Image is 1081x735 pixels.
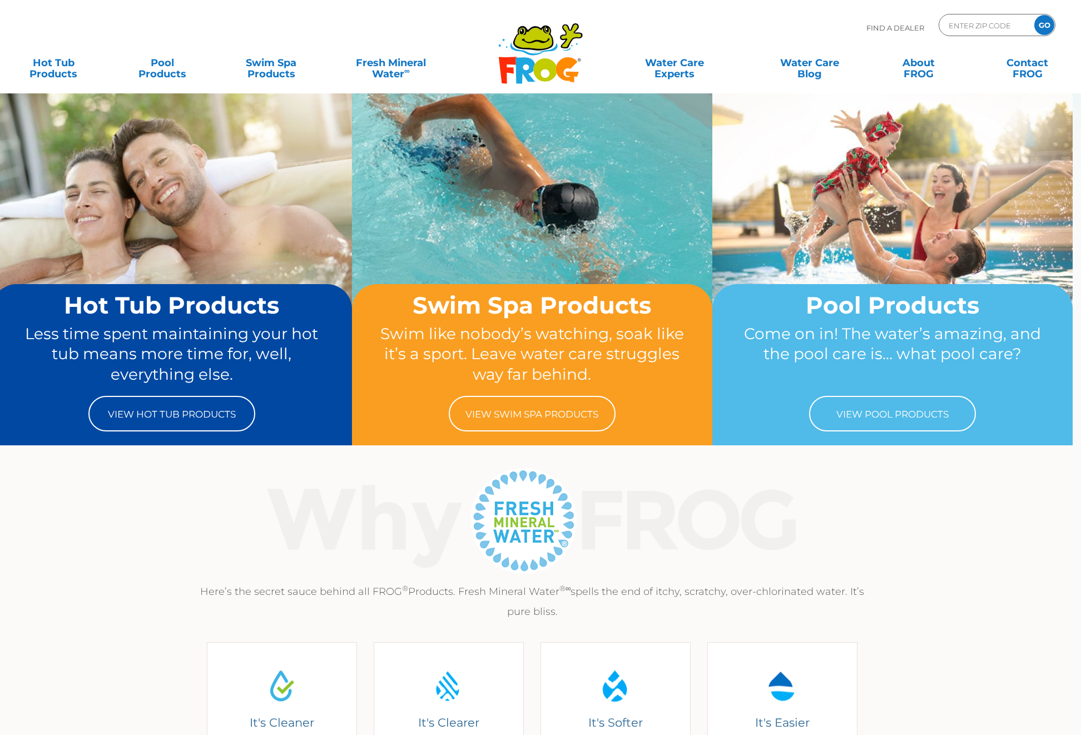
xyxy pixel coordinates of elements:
[809,396,976,431] a: View Pool Products
[606,52,743,74] a: Water CareExperts
[767,52,852,74] a: Water CareBlog
[215,715,349,730] h4: It's Cleaner
[373,292,691,318] h2: Swim Spa Products
[13,292,331,318] h2: Hot Tub Products
[733,292,1052,318] h2: Pool Products
[13,324,331,385] p: Less time spent maintaining your hot tub means more time for, well, everything else.
[381,715,515,730] h4: It's Clearer
[245,465,820,576] img: Why Frog
[595,665,636,706] img: Water Drop Icon
[715,715,849,730] h4: It's Easier
[261,665,303,706] img: Water Drop Icon
[985,52,1070,74] a: ContactFROG
[402,584,408,593] sup: ®
[559,584,571,593] sup: ®∞
[199,582,866,622] p: Here’s the secret sauce behind all FROG Products. Fresh Mineral Water spells the end of itchy, sc...
[428,665,469,706] img: Water Drop Icon
[404,66,410,75] sup: ∞
[88,396,255,431] a: View Hot Tub Products
[866,14,924,42] p: Find A Dealer
[948,17,1023,33] input: Zip Code Form
[373,324,691,385] p: Swim like nobody’s watching, soak like it’s a sport. Leave water care struggles way far behind.
[733,324,1052,385] p: Come on in! The water’s amazing, and the pool care is… what pool care?
[762,665,803,706] img: Water Drop Icon
[338,52,443,74] a: Fresh MineralWater∞
[712,93,1073,362] img: home-banner-pool-short
[548,715,682,730] h4: It's Softer
[352,93,712,362] img: home-banner-swim-spa-short
[120,52,205,74] a: PoolProducts
[449,396,616,431] a: View Swim Spa Products
[1034,15,1054,35] input: GO
[11,52,96,74] a: Hot TubProducts
[229,52,314,74] a: Swim SpaProducts
[876,52,961,74] a: AboutFROG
